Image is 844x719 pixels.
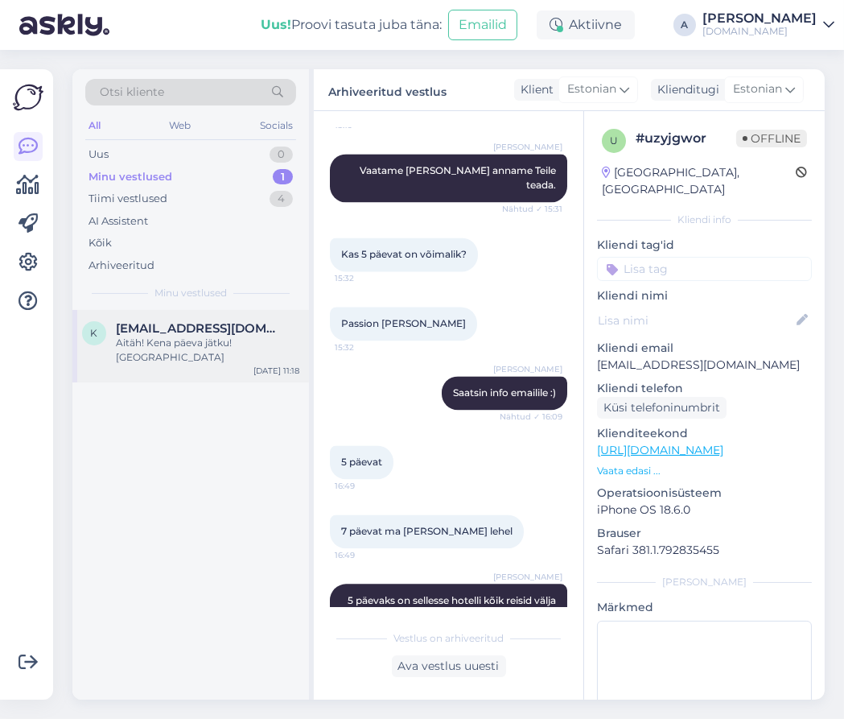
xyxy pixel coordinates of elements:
[335,480,395,492] span: 16:49
[261,17,291,32] b: Uus!
[602,164,796,198] div: [GEOGRAPHIC_DATA], [GEOGRAPHIC_DATA]
[270,147,293,163] div: 0
[597,542,812,559] p: Safari 381.1.792835455
[597,575,812,589] div: [PERSON_NAME]
[393,631,504,646] span: Vestlus on arhiveeritud
[597,425,812,442] p: Klienditeekond
[100,84,164,101] span: Otsi kliente
[597,213,812,227] div: Kliendi info
[335,549,395,561] span: 16:49
[597,380,812,397] p: Kliendi telefon
[328,79,447,101] label: Arhiveeritud vestlus
[341,456,382,468] span: 5 päevat
[493,141,562,153] span: [PERSON_NAME]
[89,258,154,274] div: Arhiveeritud
[392,655,506,677] div: Ava vestlus uuesti
[89,147,109,163] div: Uus
[702,12,817,25] div: [PERSON_NAME]
[673,14,696,36] div: A
[733,81,782,98] span: Estonian
[335,272,395,284] span: 15:32
[567,81,616,98] span: Estonian
[341,248,467,260] span: Kas 5 päevat on võimalik?
[736,130,807,147] span: Offline
[597,525,812,542] p: Brauser
[597,357,812,374] p: [EMAIL_ADDRESS][DOMAIN_NAME]
[89,169,172,185] div: Minu vestlused
[493,363,562,375] span: [PERSON_NAME]
[702,12,834,38] a: [PERSON_NAME][DOMAIN_NAME]
[493,571,562,583] span: [PERSON_NAME]
[335,341,395,353] span: 15:32
[257,115,296,136] div: Socials
[514,81,554,98] div: Klient
[91,327,98,339] span: k
[651,81,719,98] div: Klienditugi
[597,485,812,502] p: Operatsioonisüsteem
[341,317,466,329] span: Passion [PERSON_NAME]
[597,287,812,304] p: Kliendi nimi
[448,10,517,40] button: Emailid
[500,411,562,423] span: Nähtud ✓ 16:09
[597,443,723,457] a: [URL][DOMAIN_NAME]
[85,115,104,136] div: All
[253,365,299,377] div: [DATE] 11:18
[154,286,227,300] span: Minu vestlused
[702,25,817,38] div: [DOMAIN_NAME]
[597,237,812,254] p: Kliendi tag'id
[89,191,167,207] div: Tiimi vestlused
[453,386,556,399] span: Saatsin info emailile :)
[261,15,442,35] div: Proovi tasuta juba täna:
[598,312,793,329] input: Lisa nimi
[610,134,618,147] span: u
[116,321,283,336] span: kairi.rappu@gmail.com
[636,129,736,148] div: # uzyjgwor
[597,502,812,519] p: iPhone OS 18.6.0
[597,464,812,478] p: Vaata edasi ...
[167,115,195,136] div: Web
[360,164,558,191] span: Vaatame [PERSON_NAME] anname Teile teada.
[116,336,299,365] div: Aitäh! Kena päeva jätku! [GEOGRAPHIC_DATA]
[597,397,727,419] div: Küsi telefoninumbrit
[597,257,812,281] input: Lisa tag
[537,10,635,39] div: Aktiivne
[273,169,293,185] div: 1
[597,599,812,616] p: Märkmed
[270,191,293,207] div: 4
[89,213,148,229] div: AI Assistent
[348,594,558,621] span: 5 päevaks on sellesse hotelli kõik reisid välja müüdud.
[13,82,43,113] img: Askly Logo
[89,235,112,251] div: Kõik
[502,203,562,215] span: Nähtud ✓ 15:31
[597,340,812,357] p: Kliendi email
[341,525,513,537] span: 7 päevat ma [PERSON_NAME] lehel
